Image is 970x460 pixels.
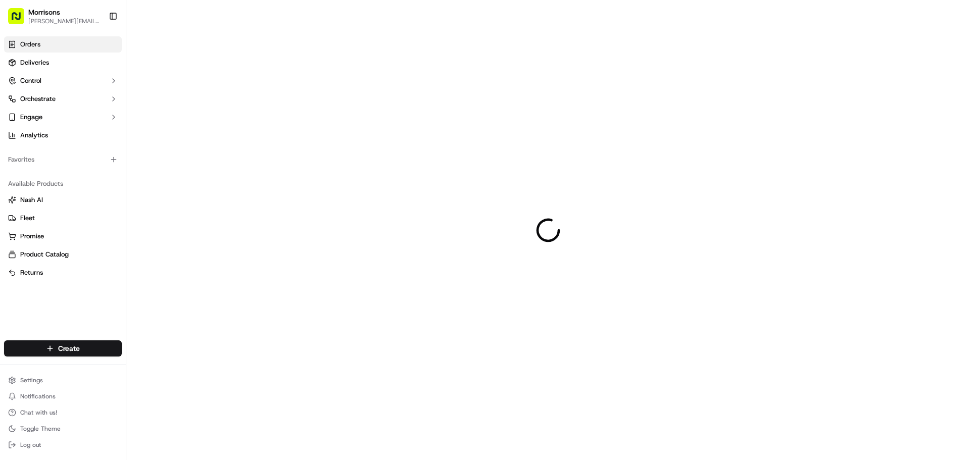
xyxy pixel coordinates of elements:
span: Pylon [101,171,122,179]
div: 📗 [10,147,18,156]
a: Promise [8,232,118,241]
a: 💻API Documentation [81,142,166,161]
a: Returns [8,268,118,277]
button: Toggle Theme [4,422,122,436]
img: 1736555255976-a54dd68f-1ca7-489b-9aae-adbdc363a1c4 [10,96,28,115]
button: Morrisons[PERSON_NAME][EMAIL_ADDRESS][PERSON_NAME][DOMAIN_NAME] [4,4,105,28]
span: Log out [20,441,41,449]
p: Welcome 👋 [10,40,184,57]
div: Favorites [4,151,122,168]
span: Promise [20,232,44,241]
a: Analytics [4,127,122,143]
button: Chat with us! [4,405,122,420]
div: We're available if you need us! [34,107,128,115]
span: Toggle Theme [20,425,61,433]
span: Analytics [20,131,48,140]
button: Fleet [4,210,122,226]
span: Nash AI [20,195,43,205]
button: Notifications [4,389,122,403]
span: Orders [20,40,40,49]
span: Engage [20,113,42,122]
button: Control [4,73,122,89]
div: Start new chat [34,96,166,107]
button: Settings [4,373,122,387]
a: Orders [4,36,122,53]
span: Knowledge Base [20,146,77,157]
button: [PERSON_NAME][EMAIL_ADDRESS][PERSON_NAME][DOMAIN_NAME] [28,17,101,25]
a: Deliveries [4,55,122,71]
button: Morrisons [28,7,60,17]
button: Returns [4,265,122,281]
span: Control [20,76,41,85]
button: Product Catalog [4,246,122,263]
a: 📗Knowledge Base [6,142,81,161]
a: Nash AI [8,195,118,205]
div: 💻 [85,147,93,156]
a: Product Catalog [8,250,118,259]
span: Notifications [20,392,56,400]
span: Product Catalog [20,250,69,259]
button: Nash AI [4,192,122,208]
button: Orchestrate [4,91,122,107]
span: Orchestrate [20,94,56,104]
button: Engage [4,109,122,125]
a: Powered byPylon [71,171,122,179]
img: Nash [10,10,30,30]
span: Returns [20,268,43,277]
button: Create [4,340,122,356]
span: Create [58,343,80,353]
span: Chat with us! [20,408,57,417]
span: Deliveries [20,58,49,67]
button: Promise [4,228,122,244]
button: Log out [4,438,122,452]
button: Start new chat [172,99,184,112]
span: API Documentation [95,146,162,157]
span: Fleet [20,214,35,223]
div: Available Products [4,176,122,192]
a: Fleet [8,214,118,223]
input: Got a question? Start typing here... [26,65,182,76]
span: Settings [20,376,43,384]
